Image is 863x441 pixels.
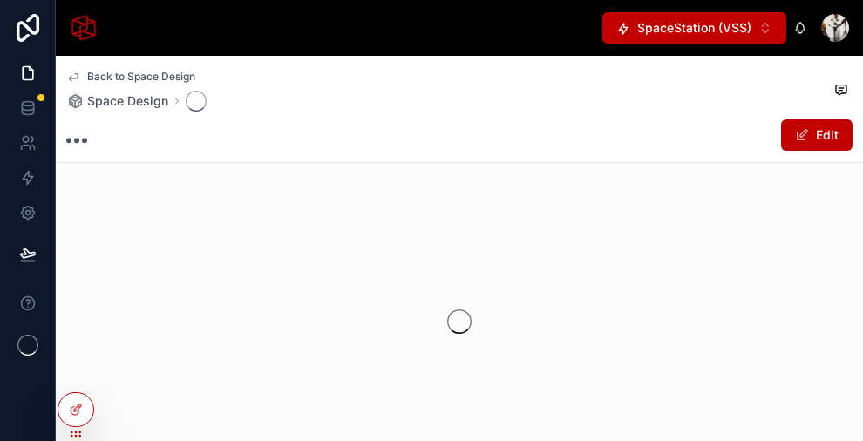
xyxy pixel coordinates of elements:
[87,92,168,110] span: Space Design
[112,9,602,16] div: scrollable content
[781,119,853,151] button: Edit
[66,92,168,110] a: Space Design
[87,70,195,84] span: Back to Space Design
[70,14,98,42] img: App logo
[637,19,751,37] span: SpaceStation (VSS)
[602,12,786,44] button: Select Button
[66,70,195,84] a: Back to Space Design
